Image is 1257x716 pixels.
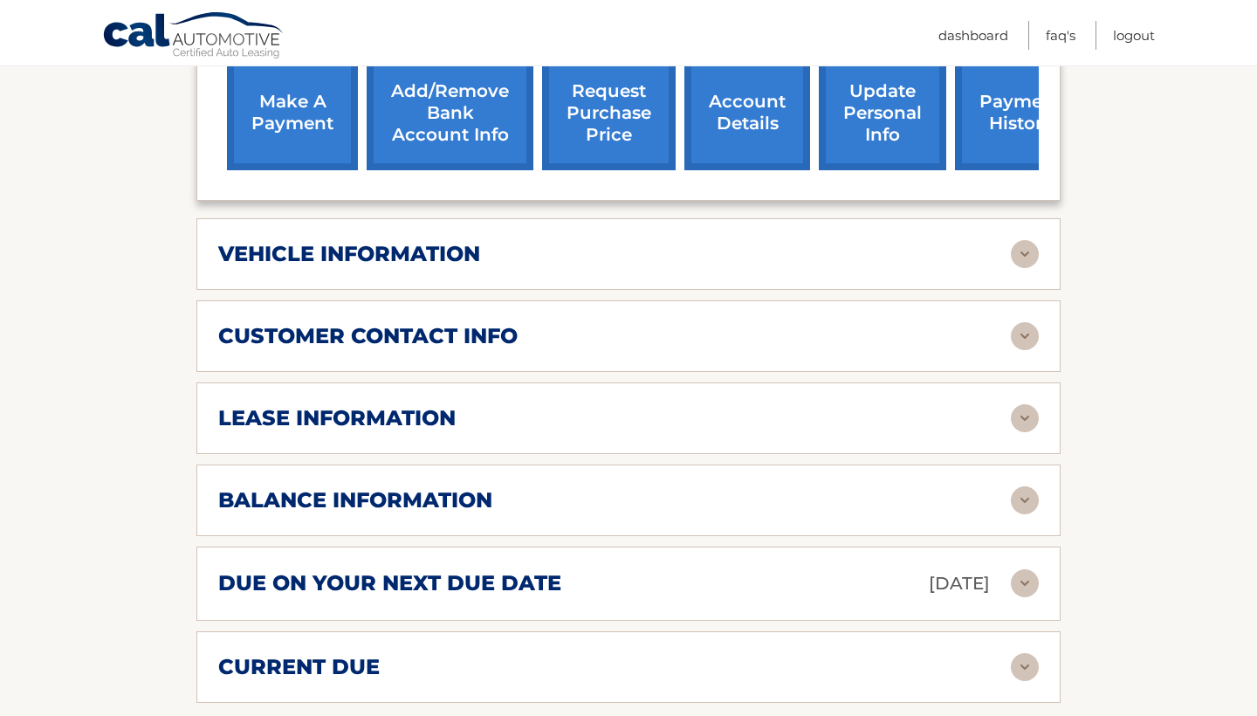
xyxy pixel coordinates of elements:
[102,11,285,62] a: Cal Automotive
[218,323,518,349] h2: customer contact info
[1011,240,1039,268] img: accordion-rest.svg
[1011,322,1039,350] img: accordion-rest.svg
[955,56,1086,170] a: payment history
[542,56,676,170] a: request purchase price
[684,56,810,170] a: account details
[218,241,480,267] h2: vehicle information
[1011,653,1039,681] img: accordion-rest.svg
[218,570,561,596] h2: due on your next due date
[218,405,456,431] h2: lease information
[1011,569,1039,597] img: accordion-rest.svg
[218,487,492,513] h2: balance information
[819,56,946,170] a: update personal info
[938,21,1008,50] a: Dashboard
[227,56,358,170] a: make a payment
[367,56,533,170] a: Add/Remove bank account info
[1011,404,1039,432] img: accordion-rest.svg
[218,654,380,680] h2: current due
[929,568,990,599] p: [DATE]
[1011,486,1039,514] img: accordion-rest.svg
[1113,21,1155,50] a: Logout
[1046,21,1075,50] a: FAQ's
